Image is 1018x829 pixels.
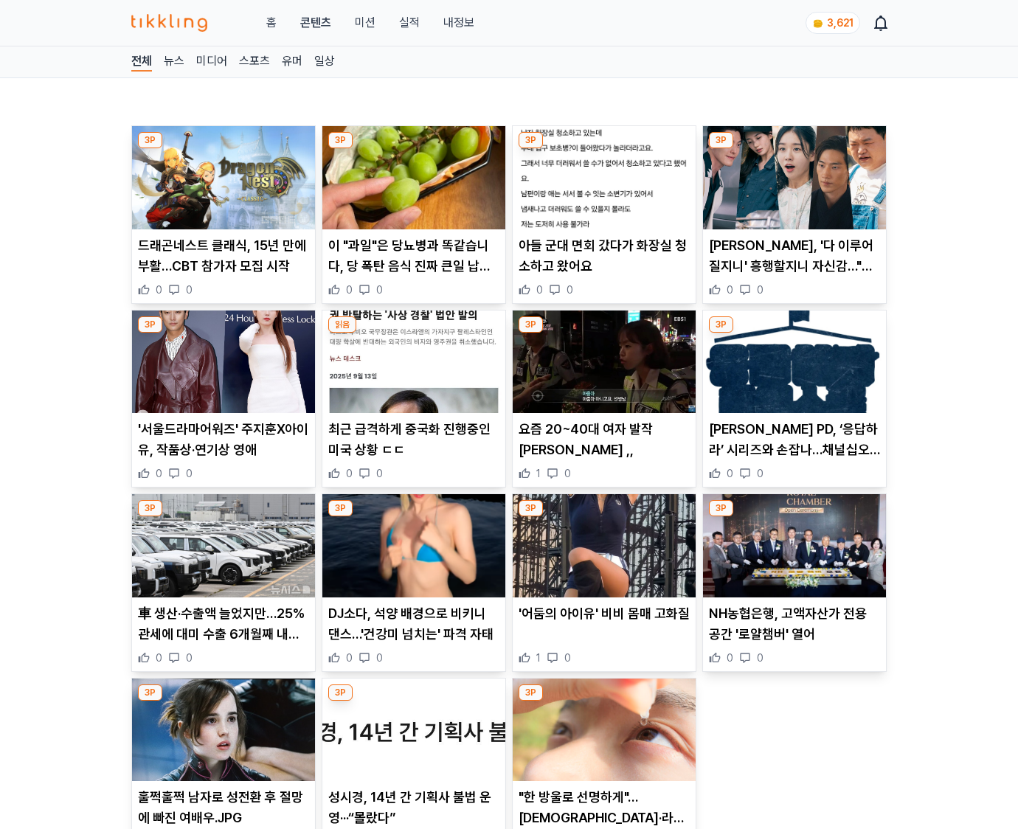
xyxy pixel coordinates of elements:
[703,494,886,597] img: NH농협은행, 고액자산가 전용 공간 '로얄챔버' 열어
[727,651,733,665] span: 0
[131,14,207,32] img: 티끌링
[138,603,309,645] p: 車 생산·수출액 늘었지만…25% 관세에 대미 수출 6개월째 내리막
[519,500,543,516] div: 3P
[702,493,887,672] div: 3P NH농협은행, 고액자산가 전용 공간 '로얄챔버' 열어 NH농협은행, 고액자산가 전용 공간 '로얄챔버' 열어 0 0
[156,651,162,665] span: 0
[346,651,353,665] span: 0
[709,500,733,516] div: 3P
[757,282,763,297] span: 0
[536,282,543,297] span: 0
[282,52,302,72] a: 유머
[322,679,505,782] img: 성시경, 14년 간 기획사 불법 운영···“몰랐다”
[266,14,277,32] a: 홈
[132,311,315,414] img: '서울드라마어워즈' 주지훈X아이유, 작품상·연기상 영애
[322,311,505,414] img: 최근 급격하게 중국화 진행중인 미국 상황 ㄷㄷ
[512,125,696,304] div: 3P 아들 군대 면회 갔다가 화장실 청소하고 왔어요 아들 군대 면회 갔다가 화장실 청소하고 왔어요 0 0
[186,282,193,297] span: 0
[131,310,316,488] div: 3P '서울드라마어워즈' 주지훈X아이유, 작품상·연기상 영애 '서울드라마어워즈' 주지훈X아이유, 작품상·연기상 영애 0 0
[138,235,309,277] p: 드래곤네스트 클래식, 15년 만에 부활…CBT 참가자 모집 시작
[513,679,696,782] img: "한 방울로 선명하게"…안경·라식없는 시대 오나
[322,126,505,229] img: 이 "과일"은 당뇨병과 똑같습니다, 당 폭탄 음식 진짜 큰일 납니다
[346,282,353,297] span: 0
[355,14,375,32] button: 미션
[564,466,571,481] span: 0
[328,787,499,828] p: 성시경, 14년 간 기획사 불법 운영···“몰랐다”
[328,603,499,645] p: DJ소다, 석양 배경으로 비키니 댄스…'건강미 넘치는' 파격 자태
[138,316,162,333] div: 3P
[513,494,696,597] img: '어둠의 아이유' 비비 몸매 고화질
[186,651,193,665] span: 0
[328,684,353,701] div: 3P
[322,494,505,597] img: DJ소다, 석양 배경으로 비키니 댄스…'건강미 넘치는' 파격 자태
[513,126,696,229] img: 아들 군대 면회 갔다가 화장실 청소하고 왔어요
[376,282,383,297] span: 0
[328,419,499,460] p: 최근 급격하게 중국화 진행중인 미국 상황 ㄷㄷ
[519,316,543,333] div: 3P
[132,126,315,229] img: 드래곤네스트 클래식, 15년 만에 부활…CBT 참가자 모집 시작
[156,282,162,297] span: 0
[328,316,356,333] div: 읽음
[328,132,353,148] div: 3P
[703,311,886,414] img: 나영석 PD, ‘응답하라’ 시리즈와 손잡나…채널십오야 ‘새 프로젝트’ 예고
[138,787,309,828] p: 훌쩍훌쩍 남자로 성전환 후 절망에 빠진 여배우.JPG
[709,235,880,277] p: [PERSON_NAME], '다 이루어질지니' 흥행할지니 자신감…"아는 맛 판타지 로코"
[709,603,880,645] p: NH농협은행, 고액자산가 전용 공간 '로얄챔버' 열어
[519,603,690,624] p: '어둠의 아이유' 비비 몸매 고화질
[346,466,353,481] span: 0
[727,466,733,481] span: 0
[138,419,309,460] p: '서울드라마어워즈' 주지훈X아이유, 작품상·연기상 영애
[564,651,571,665] span: 0
[709,419,880,460] p: [PERSON_NAME] PD, ‘응답하라’ 시리즈와 손잡나…채널십오야 ‘새 프로젝트’ 예고
[300,14,331,32] a: 콘텐츠
[138,684,162,701] div: 3P
[709,316,733,333] div: 3P
[131,493,316,672] div: 3P 車 생산·수출액 늘었지만…25% 관세에 대미 수출 6개월째 내리막 車 생산·수출액 늘었지만…25% 관세에 대미 수출 6개월째 내리막 0 0
[322,493,506,672] div: 3P DJ소다, 석양 배경으로 비키니 댄스…'건강미 넘치는' 파격 자태 DJ소다, 석양 배경으로 비키니 댄스…'건강미 넘치는' 파격 자태 0 0
[519,684,543,701] div: 3P
[519,787,690,828] p: "한 방울로 선명하게"…[DEMOGRAPHIC_DATA]·라식없는 시대 오나
[806,12,857,34] a: coin 3,621
[727,282,733,297] span: 0
[702,125,887,304] div: 3P 김은숙, '다 이루어질지니' 흥행할지니 자신감…"아는 맛 판타지 로코" [PERSON_NAME], '다 이루어질지니' 흥행할지니 자신감…"아는 맛 판타지 로코" 0 0
[757,466,763,481] span: 0
[512,310,696,488] div: 3P 요즘 20~40대 여자 발작 버튼 ,, 요즘 20~40대 여자 발작 [PERSON_NAME] ,, 1 0
[709,132,733,148] div: 3P
[757,651,763,665] span: 0
[131,52,152,72] a: 전체
[513,311,696,414] img: 요즘 20~40대 여자 발작 버튼 ,,
[567,282,573,297] span: 0
[196,52,227,72] a: 미디어
[376,466,383,481] span: 0
[132,494,315,597] img: 車 생산·수출액 늘었지만…25% 관세에 대미 수출 6개월째 내리막
[376,651,383,665] span: 0
[519,419,690,460] p: 요즘 20~40대 여자 발작 [PERSON_NAME] ,,
[138,132,162,148] div: 3P
[702,310,887,488] div: 3P 나영석 PD, ‘응답하라’ 시리즈와 손잡나…채널십오야 ‘새 프로젝트’ 예고 [PERSON_NAME] PD, ‘응답하라’ 시리즈와 손잡나…채널십오야 ‘새 프로젝트’ 예고 0 0
[322,125,506,304] div: 3P 이 "과일"은 당뇨병과 똑같습니다, 당 폭탄 음식 진짜 큰일 납니다 이 "과일"은 당뇨병과 똑같습니다, 당 폭탄 음식 진짜 큰일 납니다 0 0
[399,14,420,32] a: 실적
[138,500,162,516] div: 3P
[322,310,506,488] div: 읽음 최근 급격하게 중국화 진행중인 미국 상황 ㄷㄷ 최근 급격하게 중국화 진행중인 미국 상황 ㄷㄷ 0 0
[328,235,499,277] p: 이 "과일"은 당뇨병과 똑같습니다, 당 폭탄 음식 진짜 큰일 납니다
[314,52,335,72] a: 일상
[131,125,316,304] div: 3P 드래곤네스트 클래식, 15년 만에 부활…CBT 참가자 모집 시작 드래곤네스트 클래식, 15년 만에 부활…CBT 참가자 모집 시작 0 0
[132,679,315,782] img: 훌쩍훌쩍 남자로 성전환 후 절망에 빠진 여배우.JPG
[164,52,184,72] a: 뉴스
[156,466,162,481] span: 0
[536,466,541,481] span: 1
[186,466,193,481] span: 0
[812,18,824,30] img: coin
[443,14,474,32] a: 내정보
[703,126,886,229] img: 김은숙, '다 이루어질지니' 흥행할지니 자신감…"아는 맛 판타지 로코"
[519,132,543,148] div: 3P
[512,493,696,672] div: 3P '어둠의 아이유' 비비 몸매 고화질 '어둠의 아이유' 비비 몸매 고화질 1 0
[827,17,853,29] span: 3,621
[519,235,690,277] p: 아들 군대 면회 갔다가 화장실 청소하고 왔어요
[328,500,353,516] div: 3P
[536,651,541,665] span: 1
[239,52,270,72] a: 스포츠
